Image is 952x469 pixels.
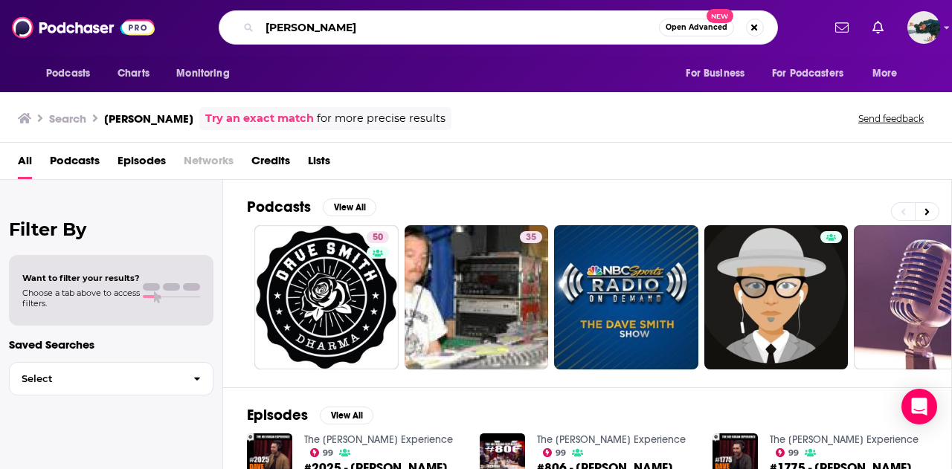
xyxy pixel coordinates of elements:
button: Send feedback [854,112,928,125]
a: 99 [310,448,334,457]
button: View All [320,407,373,424]
span: Want to filter your results? [22,273,140,283]
h2: Filter By [9,219,213,240]
span: 99 [556,450,566,456]
span: 35 [526,230,536,245]
a: All [18,149,32,179]
a: The Joe Rogan Experience [304,433,453,446]
span: 50 [373,230,383,245]
span: More [872,63,898,84]
a: 35 [520,231,542,243]
span: New [707,9,733,23]
img: Podchaser - Follow, Share and Rate Podcasts [12,13,155,42]
a: Podcasts [50,149,100,179]
button: open menu [166,59,248,88]
a: Lists [308,149,330,179]
span: Monitoring [176,63,229,84]
div: Open Intercom Messenger [901,389,937,424]
span: Select [10,374,181,384]
p: Saved Searches [9,337,213,352]
a: 50 [254,225,399,369]
a: 99 [776,448,800,457]
a: Charts [108,59,158,88]
button: Open AdvancedNew [659,19,734,36]
span: 99 [323,450,333,456]
a: Show notifications dropdown [829,15,855,40]
span: Open Advanced [666,24,727,31]
span: Logged in as fsg.publicity [907,11,940,44]
a: Show notifications dropdown [866,15,890,40]
h2: Podcasts [247,198,311,216]
a: EpisodesView All [247,406,373,424]
span: 99 [788,450,799,456]
h3: [PERSON_NAME] [104,111,193,126]
input: Search podcasts, credits, & more... [260,16,659,39]
a: Credits [251,149,290,179]
span: Charts [118,63,149,84]
h2: Episodes [247,406,308,424]
a: PodcastsView All [247,198,376,216]
span: Networks [184,149,234,179]
button: open menu [36,59,109,88]
span: For Podcasters [772,63,843,84]
span: Podcasts [46,63,90,84]
img: User Profile [907,11,940,44]
button: Show profile menu [907,11,940,44]
button: View All [323,198,376,216]
a: Try an exact match [205,110,314,127]
a: Episodes [118,149,166,179]
a: 50 [367,231,389,243]
button: open menu [762,59,865,88]
button: open menu [862,59,916,88]
button: open menu [675,59,763,88]
a: The Joe Rogan Experience [770,433,919,446]
h3: Search [49,111,86,126]
span: For Business [686,63,744,84]
a: 35 [405,225,549,369]
a: The Joe Rogan Experience [537,433,686,446]
span: Choose a tab above to access filters. [22,288,140,308]
a: 99 [543,448,567,457]
span: for more precise results [317,110,446,127]
button: Select [9,362,213,395]
div: Search podcasts, credits, & more... [219,10,778,45]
